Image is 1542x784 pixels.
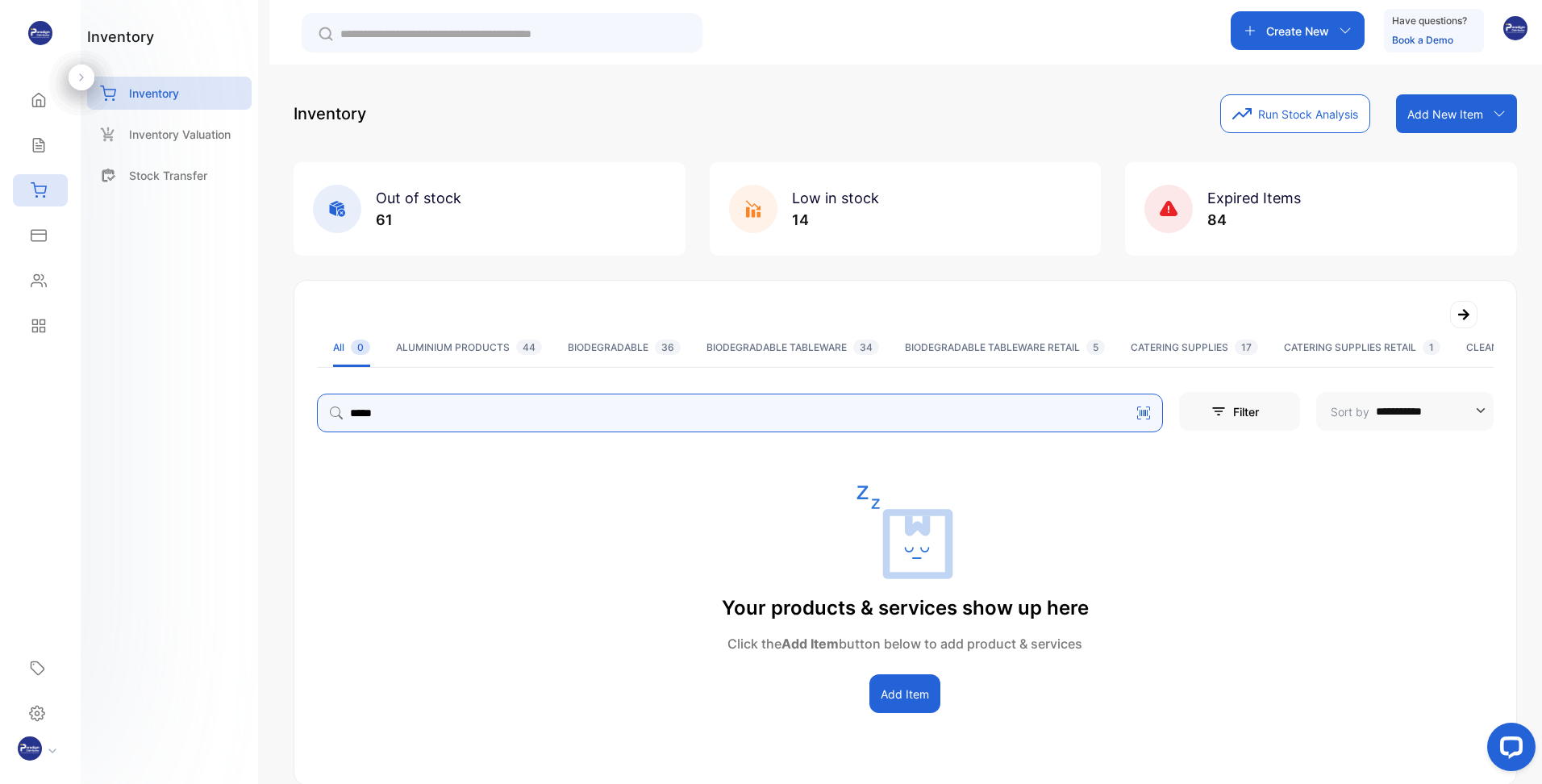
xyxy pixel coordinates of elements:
[1207,190,1301,206] span: Expired Items
[18,736,42,761] img: profile
[87,159,252,192] a: Stock Transfer
[905,340,1105,355] div: BIODEGRADABLE TABLEWARE RETAIL
[1331,403,1369,420] p: Sort by
[1474,716,1542,784] iframe: LiveChat chat widget
[1503,16,1527,40] img: avatar
[129,126,231,143] p: Inventory Valuation
[706,340,879,355] div: BIODEGRADABLE TABLEWARE
[1392,34,1453,46] a: Book a Demo
[856,484,953,581] img: empty state
[87,118,252,151] a: Inventory Valuation
[28,21,52,45] img: logo
[1392,13,1467,29] p: Have questions?
[781,636,839,652] span: Add Item
[396,340,542,355] div: ALUMINIUM PRODUCTS
[516,340,542,355] span: 44
[1423,340,1440,355] span: 1
[1220,94,1370,133] button: Run Stock Analysis
[568,340,681,355] div: BIODEGRADABLE
[1503,11,1527,50] button: avatar
[294,102,366,126] p: Inventory
[1235,340,1258,355] span: 17
[1207,209,1301,231] p: 84
[1131,340,1258,355] div: CATERING SUPPLIES
[129,167,207,184] p: Stock Transfer
[129,85,179,102] p: Inventory
[853,340,879,355] span: 34
[792,209,879,231] p: 14
[376,190,461,206] span: Out of stock
[1231,11,1365,50] button: Create New
[869,674,940,713] button: Add Item
[87,26,154,48] h1: inventory
[792,190,879,206] span: Low in stock
[655,340,681,355] span: 36
[351,340,370,355] span: 0
[87,77,252,110] a: Inventory
[1086,340,1105,355] span: 5
[722,594,1089,623] p: Your products & services show up here
[1266,23,1329,40] p: Create New
[376,209,461,231] p: 61
[1316,392,1494,431] button: Sort by
[722,634,1089,653] p: Click the button below to add product & services
[333,340,370,355] div: All
[1407,106,1483,123] p: Add New Item
[1284,340,1440,355] div: CATERING SUPPLIES RETAIL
